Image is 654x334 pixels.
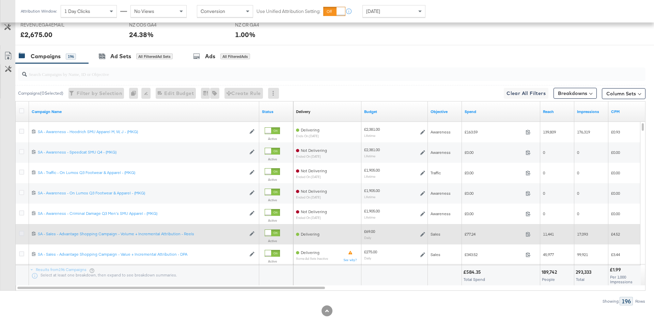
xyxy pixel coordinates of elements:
[364,195,375,199] sub: Lifetime
[129,88,141,99] div: 0
[134,8,154,14] span: No Views
[611,129,620,134] span: £0.93
[20,30,52,39] div: £2,675.00
[431,191,451,196] span: Awareness
[543,170,545,175] span: 0
[18,90,63,96] div: Campaigns ( 0 Selected)
[265,239,280,243] label: Active
[431,109,459,114] a: Your campaign's objective.
[205,52,215,60] div: Ads
[20,22,72,28] span: REVENUEGA4EMAIL
[577,191,579,196] span: 0
[611,191,620,196] span: £0.00
[38,231,246,237] a: SA - Sales - Advantage Shopping Campaign - Volume + Incremental Attribution - Reels
[296,109,310,114] a: Reflects the ability of your Ad Campaign to achieve delivery based on ad states, schedule and bud...
[610,267,623,273] div: £1.99
[31,52,61,60] div: Campaigns
[220,53,250,60] div: All Filtered Ads
[296,155,327,158] sub: ended on [DATE]
[301,209,327,214] span: Not Delivering
[543,150,545,155] span: 0
[38,149,246,155] a: SA - Awareness - Speedcat SMU Q4 - (MKG)
[543,252,554,257] span: 45,977
[507,89,546,98] span: Clear All Filters
[364,249,377,255] div: £275.00
[301,168,327,173] span: Not Delivering
[577,129,590,134] span: 176,319
[66,53,76,60] div: 196
[611,109,640,114] a: The average cost you've paid to have 1,000 impressions of your ad.
[38,252,246,257] a: SA - Sales - Advantage Shopping Campaign - Value + Incremental Attribution - DPA
[465,211,523,216] span: £0.00
[296,134,320,138] sub: ends on [DATE]
[296,216,327,220] sub: ended on [DATE]
[265,198,280,202] label: Active
[611,252,620,257] span: £3.44
[265,177,280,182] label: Active
[301,127,320,132] span: Delivering
[32,109,256,114] a: Your campaign name.
[602,88,645,99] button: Column Sets
[635,299,645,304] div: Rows
[431,211,451,216] span: Awareness
[364,127,380,132] div: £2,381.00
[296,195,327,199] sub: ended on [DATE]
[543,129,556,134] span: 139,809
[543,211,545,216] span: 0
[38,211,246,217] a: SA - Awareness - Criminal Damage Q3 Men's SMU Apparel - (MKG)
[38,129,246,135] a: SA - Awareness - Hoodrich SMU Apparel M, W, J - (MKG)
[576,269,593,275] div: 293,333
[364,236,371,240] sub: Daily
[364,154,375,158] sub: Lifetime
[463,269,483,275] div: £584.35
[364,256,371,260] sub: Daily
[577,109,606,114] a: The number of times your ad was served. On mobile apps an ad is counted as served the first time ...
[431,150,451,155] span: Awareness
[364,208,380,214] div: £1,905.00
[136,53,173,60] div: All Filtered Ad Sets
[235,22,286,28] span: NZ CR GA4
[364,188,380,193] div: £1,905.00
[554,88,597,99] button: Breakdowns
[265,157,280,161] label: Active
[465,109,538,114] a: The total amount spent to date.
[301,189,327,194] span: Not Delivering
[265,137,280,141] label: Active
[543,232,554,237] span: 11,441
[465,232,523,237] span: £77.24
[577,150,579,155] span: 0
[262,109,291,114] a: Shows the current state of your Ad Campaign.
[364,147,380,153] div: £2,381.00
[64,8,90,14] span: 1 Day Clicks
[38,190,246,196] a: SA - Awareness - On Lumos Q3 Footwear & Apparel - (MKG)
[610,274,633,284] span: Per 1,000 Impressions
[364,215,375,219] sub: Lifetime
[577,232,588,237] span: 17,093
[364,168,380,173] div: £1,905.00
[611,150,620,155] span: £0.00
[465,129,523,134] span: £163.59
[504,88,548,99] button: Clear All Filters
[296,257,328,260] sub: Some Ad Sets Inactive
[465,191,523,196] span: £0.00
[364,133,375,138] sub: Lifetime
[256,8,321,15] label: Use Unified Attribution Setting:
[301,148,327,153] span: Not Delivering
[364,109,425,114] a: The maximum amount you're willing to spend on your ads, on average each day or over the lifetime ...
[465,150,523,155] span: £0.00
[602,299,620,304] div: Showing:
[38,170,246,176] a: SA - Traffic - On Lumos Q3 Footwear & Apparel - (MKG)
[265,259,280,264] label: Active
[129,30,154,39] div: 24.38%
[235,30,255,39] div: 1.00%
[201,8,225,14] span: Conversion
[27,65,588,78] input: Search Campaigns by Name, ID or Objective
[465,170,523,175] span: £0.00
[301,250,320,255] span: Delivering
[542,269,559,275] div: 189,742
[577,252,588,257] span: 99,921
